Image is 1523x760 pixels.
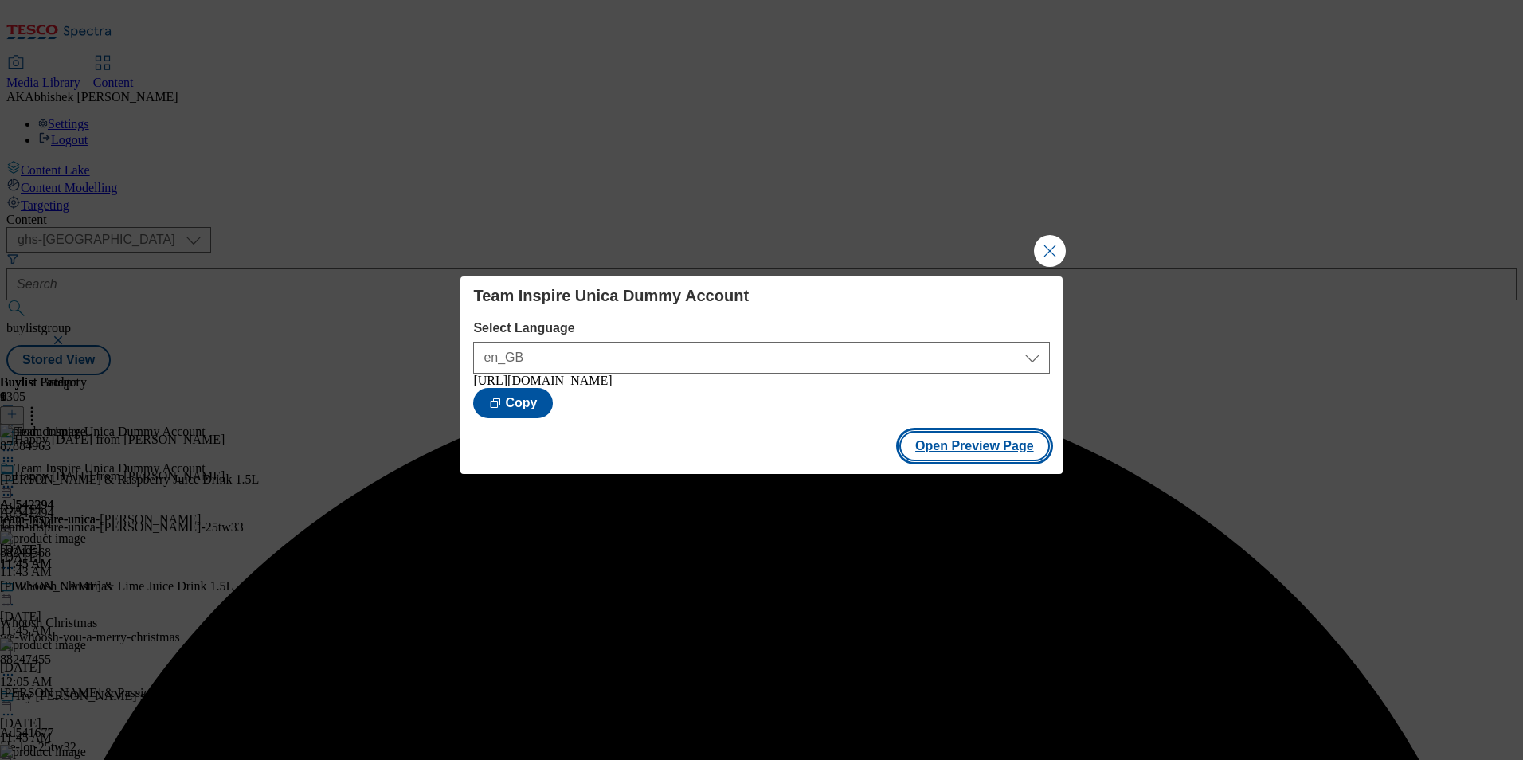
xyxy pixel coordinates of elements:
label: Select Language [473,321,1049,335]
div: Modal [460,276,1062,474]
h4: Team Inspire Unica Dummy Account [473,286,1049,305]
button: Copy [473,388,553,418]
button: Close Modal [1034,235,1066,267]
div: [URL][DOMAIN_NAME] [473,374,1049,388]
button: Open Preview Page [899,431,1050,461]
